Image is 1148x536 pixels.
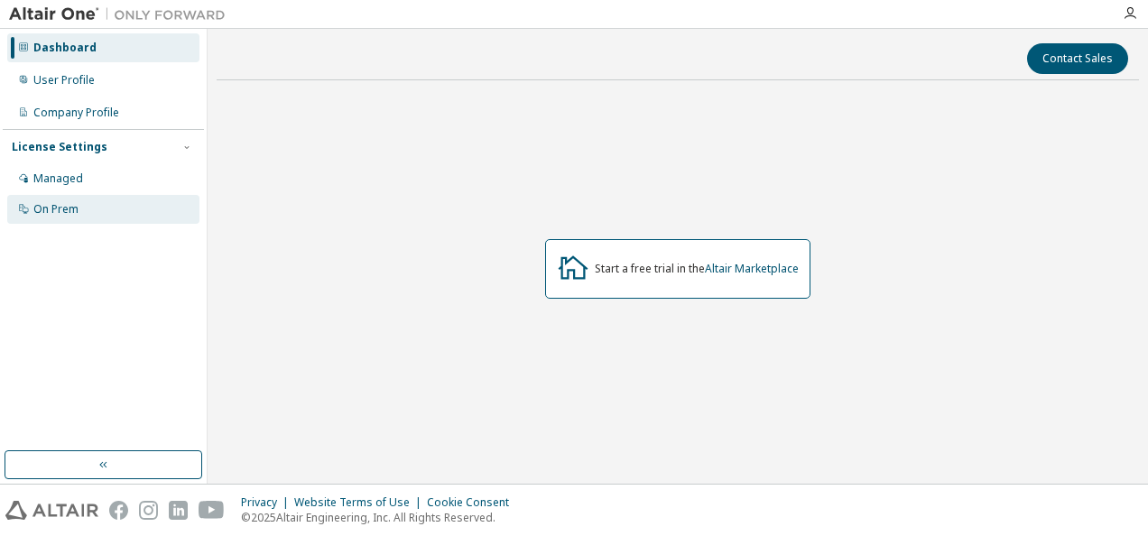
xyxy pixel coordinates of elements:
img: facebook.svg [109,501,128,520]
img: altair_logo.svg [5,501,98,520]
p: © 2025 Altair Engineering, Inc. All Rights Reserved. [241,510,520,525]
div: Website Terms of Use [294,495,427,510]
div: Company Profile [33,106,119,120]
img: instagram.svg [139,501,158,520]
a: Altair Marketplace [705,261,799,276]
div: User Profile [33,73,95,88]
img: Altair One [9,5,235,23]
img: youtube.svg [199,501,225,520]
button: Contact Sales [1027,43,1128,74]
div: Start a free trial in the [595,262,799,276]
div: Cookie Consent [427,495,520,510]
div: License Settings [12,140,107,154]
img: linkedin.svg [169,501,188,520]
div: Dashboard [33,41,97,55]
div: On Prem [33,202,79,217]
div: Managed [33,171,83,186]
div: Privacy [241,495,294,510]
